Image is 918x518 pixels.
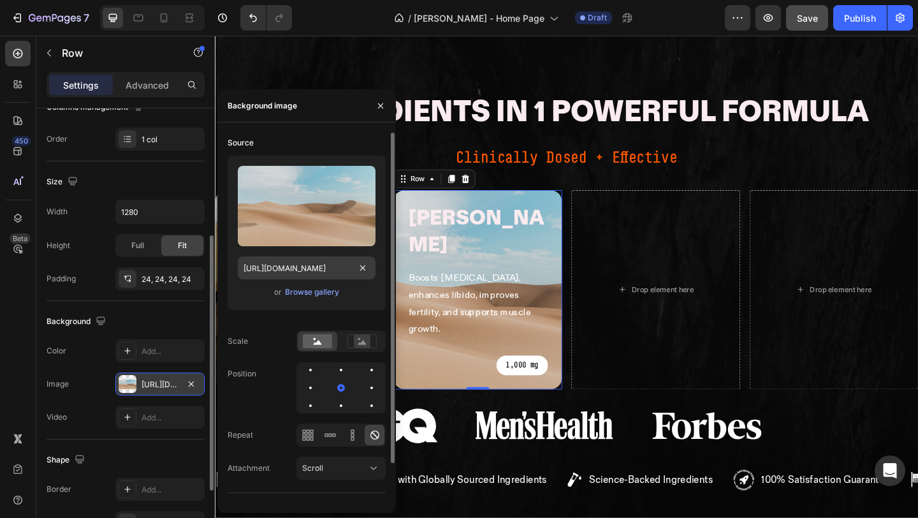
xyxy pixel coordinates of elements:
div: Video [47,411,67,423]
div: Beta [10,233,31,244]
div: Padding [47,273,76,285]
div: Open Intercom Messenger [875,455,905,486]
span: or [274,285,282,300]
span: Fit [178,240,187,251]
div: Add... [142,484,201,496]
img: meshealth.svg [283,405,433,443]
div: Color [47,345,66,357]
span: / [408,11,411,25]
p: Advanced [126,78,169,92]
p: Boosts [MEDICAL_DATA], enhances libido, improves fertility, and supports muscle growth. [210,255,361,329]
button: Browse gallery [284,286,340,299]
p: Clinically Dosed + Effective [1,117,764,146]
div: Add... [142,346,201,357]
div: Position [228,368,256,380]
img: QG_aa250e7a-3fa8-4de5-898e-1f88e1dedec1.svg [169,405,242,443]
button: Scroll [296,457,386,480]
div: Width [47,206,68,218]
span: [PERSON_NAME] - Home Page [414,11,544,25]
span: Draft [588,12,607,24]
p: Science-Backed Ingredients [407,473,541,493]
input: Auto [116,200,204,223]
div: 1 col [142,134,201,145]
p: Row [62,45,170,61]
div: Attachment [228,463,270,474]
div: Height [47,240,70,251]
div: [URL][DOMAIN_NAME] [142,379,178,390]
p: Settings [63,78,99,92]
div: Image [47,378,69,390]
button: Publish [833,5,887,31]
p: 1,000 mg [316,351,352,366]
img: preview-image [238,166,375,246]
h2: Rich Text Editor. Editing area: main [15,183,168,244]
p: 100% Satisfaction Guarantee [594,473,734,493]
div: Order [47,133,68,145]
div: 450 [12,136,31,146]
div: Size [47,174,80,191]
div: Add... [142,412,201,424]
div: Row [210,150,231,161]
span: Scroll [302,463,323,473]
div: Border [47,484,71,495]
button: Save [786,5,828,31]
div: Source [228,137,254,149]
div: Background image [228,100,297,112]
div: Shape [47,452,87,469]
input: https://example.com/image.jpg [238,256,375,279]
div: Rich Text Editor. Editing area: main [15,254,168,330]
div: Repeat [228,429,253,441]
p: Made in the [GEOGRAPHIC_DATA] with Globally Sourced Ingredients [24,473,361,493]
h2: [PERSON_NAME] [209,183,362,244]
p: 1,000 mg [122,351,158,366]
div: Undo/Redo [240,5,292,31]
iframe: Design area [215,36,918,518]
div: Browse gallery [285,286,339,298]
img: Forbes_logo_1_1.svg [474,405,596,443]
p: Boosts [MEDICAL_DATA], enhances libido, improves fertility, and supports muscle growth. [17,255,167,329]
button: 7 [5,5,95,31]
span: Save [797,13,818,24]
div: Background [47,313,108,330]
span: Full [131,240,144,251]
div: Drop element here [453,271,521,281]
div: Publish [844,11,876,25]
p: [PERSON_NAME] [17,184,167,242]
div: Scale [228,336,248,347]
div: 24, 24, 24, 24 [142,274,201,285]
div: Drop element here [647,271,715,281]
h2: 8 Ingredients in 1 Powerful Formula [53,61,713,105]
p: 7 [84,10,89,26]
